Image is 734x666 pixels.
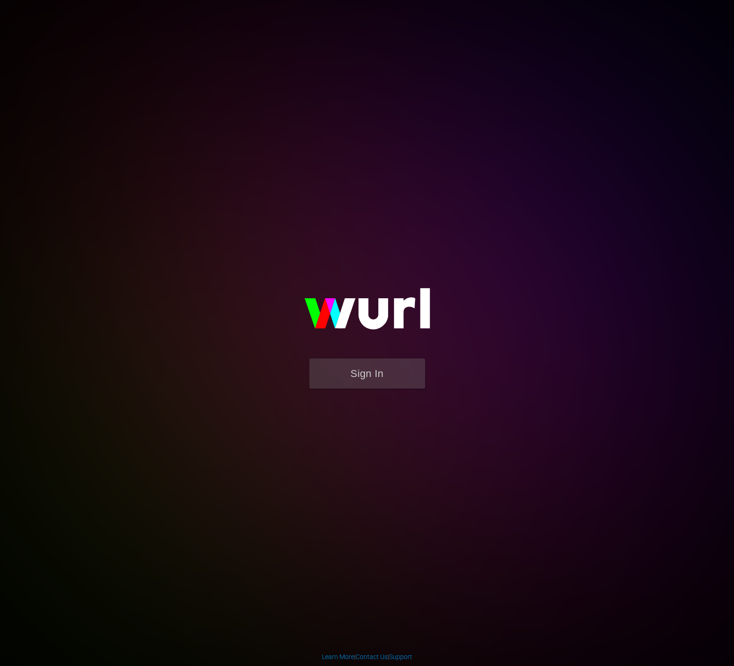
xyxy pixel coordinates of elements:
a: Contact Us [356,653,388,660]
a: Support [389,653,412,660]
div: | | [322,652,412,661]
button: Sign In [309,358,425,389]
img: wurl-logo-on-black-223613ac3d8ba8fe6dc639794a292ebdb59501304c7dfd60c99c58986ef67473.svg [275,268,460,358]
a: Learn More [322,653,354,660]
